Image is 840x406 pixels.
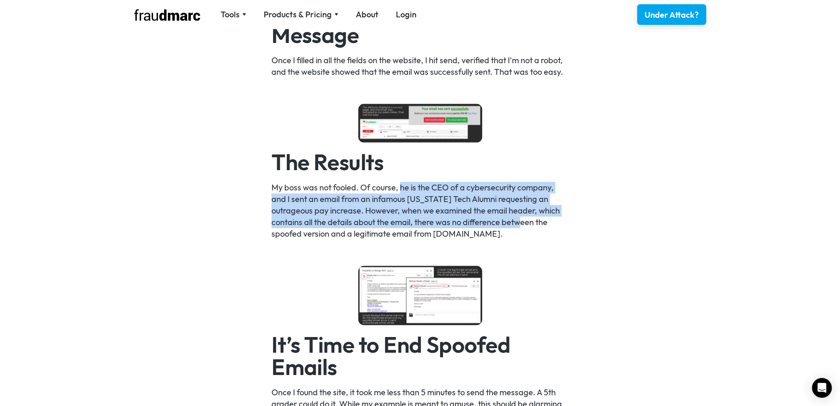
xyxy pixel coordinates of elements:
div: Under Attack? [645,9,699,21]
div: Tools [221,9,246,20]
p: Once I filled in all the fields on the website, I hit send, verified that I'm not a robot, and th... [271,55,569,78]
h2: It’s Time to End Spoofed Emails [271,333,569,378]
a: About [356,9,378,20]
h2: Step 5: Send Your Spoofed Message [271,1,569,46]
h2: The Results [271,151,569,173]
a: Login [396,9,416,20]
div: Products & Pricing [264,9,338,20]
div: Products & Pricing [264,9,332,20]
p: My boss was not fooled. Of course, he is the CEO of a cybersecurity company, and I sent an email ... [271,182,569,240]
img: Success! (sending a spoofed message) [358,104,482,142]
div: Open Intercom Messenger [812,378,832,398]
div: Tools [221,9,240,20]
a: Under Attack? [637,4,706,25]
img: spoofed message compare to real email without DMARC [358,266,482,325]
